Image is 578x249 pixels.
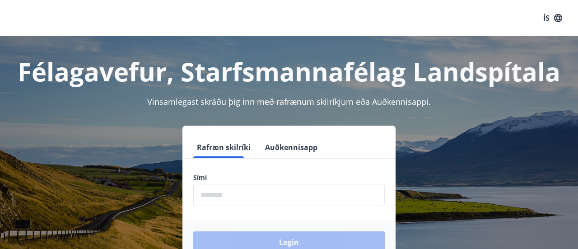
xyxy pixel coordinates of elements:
label: Sími [193,173,385,182]
button: Auðkennisapp [261,136,321,158]
button: ÍS [538,10,567,26]
span: Vinsamlegast skráðu þig inn með rafrænum skilríkjum eða Auðkennisappi. [147,96,431,107]
h1: Félagavefur, Starfsmannafélag Landspítala [11,54,567,89]
button: Rafræn skilríki [193,136,254,158]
